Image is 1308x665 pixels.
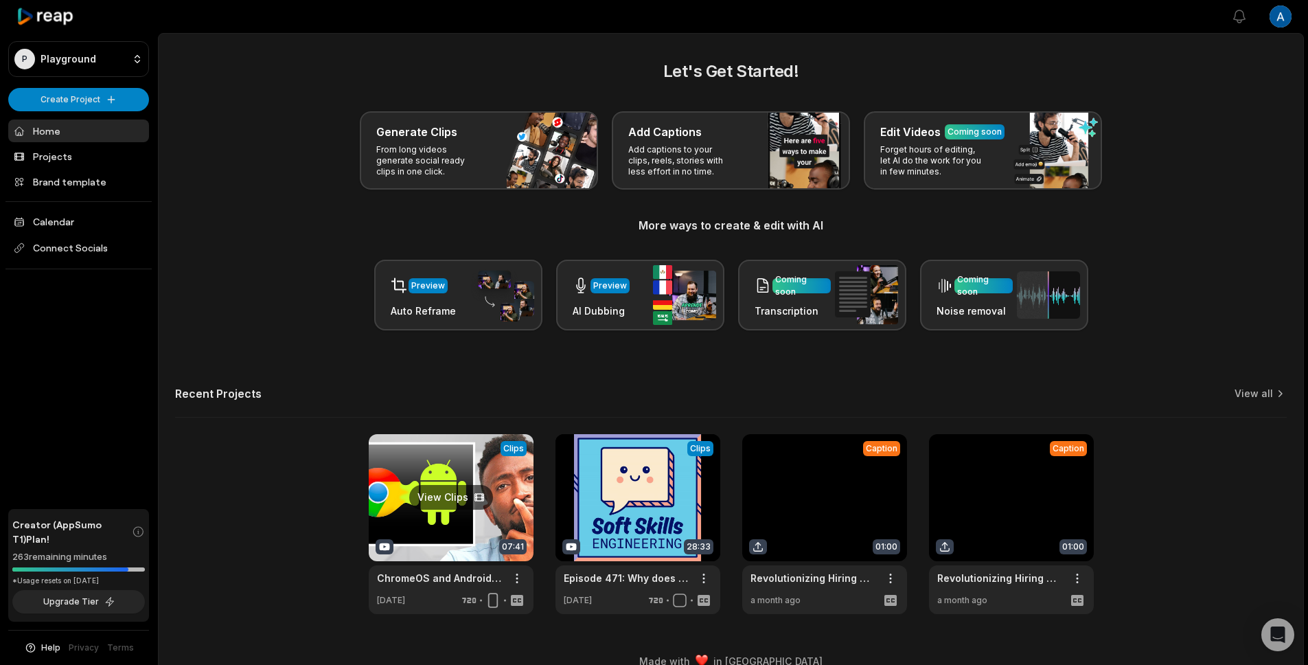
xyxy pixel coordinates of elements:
div: Preview [411,280,445,292]
img: noise_removal.png [1017,271,1080,319]
h3: More ways to create & edit with AI [175,217,1287,234]
div: 263 remaining minutes [12,550,145,564]
h3: Add Captions [628,124,702,140]
button: Create Project [8,88,149,111]
h3: Generate Clips [376,124,457,140]
div: Coming soon [957,273,1010,298]
div: Preview [593,280,627,292]
div: Open Intercom Messenger [1261,618,1294,651]
button: Upgrade Tier [12,590,145,613]
div: P [14,49,35,69]
div: Coming soon [948,126,1002,138]
h2: Recent Projects [175,387,262,401]
a: Calendar [8,210,149,233]
p: From long videos generate social ready clips in one click. [376,144,483,177]
span: Creator (AppSumo T1) Plan! [12,517,132,546]
a: Revolutionizing Hiring with G2I [937,571,1064,585]
p: Add captions to your clips, reels, stories with less effort in no time. [628,144,735,177]
div: *Usage resets on [DATE] [12,576,145,586]
a: Privacy [69,642,99,654]
img: transcription.png [835,265,898,324]
p: Forget hours of editing, let AI do the work for you in few minutes. [880,144,987,177]
a: Projects [8,145,149,168]
span: Connect Socials [8,236,149,260]
a: ChromeOS and Android are Merging? [377,571,503,585]
p: Playground [41,53,96,65]
div: Coming soon [775,273,828,298]
a: Home [8,120,149,142]
h3: AI Dubbing [573,304,630,318]
h3: Edit Videos [880,124,941,140]
button: Help [24,642,60,654]
span: Help [41,642,60,654]
a: Brand template [8,170,149,193]
img: ai_dubbing.png [653,265,716,325]
a: Revolutionizing Hiring with G2I [750,571,877,585]
a: Terms [107,642,134,654]
h3: Auto Reframe [391,304,456,318]
a: Episode 471: Why does my junior engineer do so little and I fell asleep in a Zoom meeting [564,571,690,585]
img: auto_reframe.png [471,269,534,322]
h3: Transcription [755,304,831,318]
h2: Let's Get Started! [175,59,1287,84]
a: View all [1235,387,1273,401]
h3: Noise removal [937,304,1013,318]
